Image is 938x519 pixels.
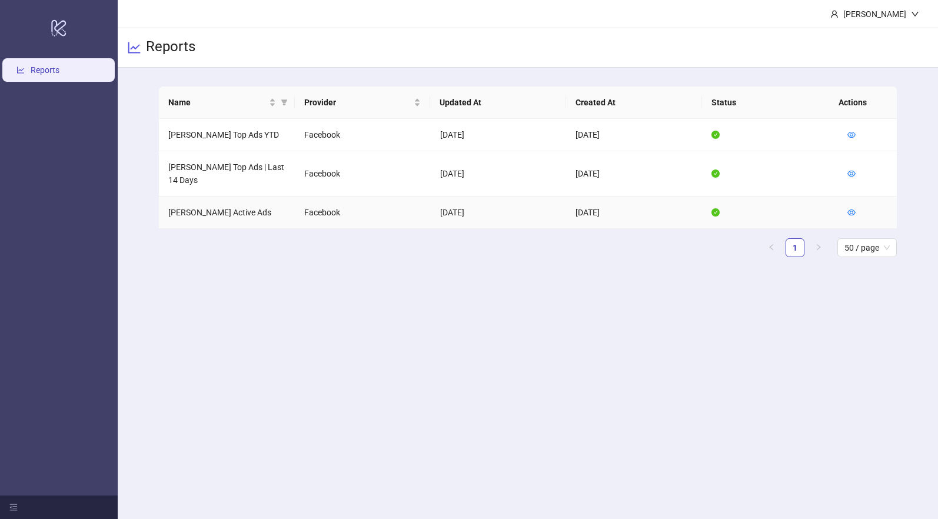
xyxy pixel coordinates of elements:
td: Facebook [295,197,431,229]
a: eye [847,169,856,178]
td: [DATE] [566,197,702,229]
th: Actions [829,86,888,119]
td: Facebook [295,119,431,151]
span: check-circle [711,131,720,139]
span: right [815,244,822,251]
td: [DATE] [566,119,702,151]
span: check-circle [711,208,720,217]
span: filter [278,94,290,111]
span: eye [847,131,856,139]
td: [PERSON_NAME] Top Ads YTD [159,119,295,151]
td: [DATE] [431,119,567,151]
button: left [762,238,781,257]
li: Previous Page [762,238,781,257]
td: Facebook [295,151,431,197]
span: filter [281,99,288,106]
li: Next Page [809,238,828,257]
a: 1 [786,239,804,257]
th: Created At [566,86,702,119]
span: Name [168,96,267,109]
th: Name [159,86,295,119]
span: check-circle [711,169,720,178]
th: Status [702,86,838,119]
h3: Reports [146,38,195,58]
span: user [830,10,839,18]
div: [PERSON_NAME] [839,8,911,21]
span: Provider [304,96,412,109]
td: [DATE] [431,197,567,229]
td: [DATE] [566,151,702,197]
button: right [809,238,828,257]
div: Page Size [837,238,897,257]
td: [PERSON_NAME] Active Ads [159,197,295,229]
span: 50 / page [844,239,890,257]
span: left [768,244,775,251]
td: [PERSON_NAME] Top Ads | Last 14 Days [159,151,295,197]
a: eye [847,130,856,139]
a: Reports [31,65,59,75]
li: 1 [786,238,804,257]
th: Provider [295,86,431,119]
a: eye [847,208,856,217]
span: down [911,10,919,18]
th: Updated At [430,86,566,119]
td: [DATE] [431,151,567,197]
span: line-chart [127,41,141,55]
span: menu-fold [9,503,18,511]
